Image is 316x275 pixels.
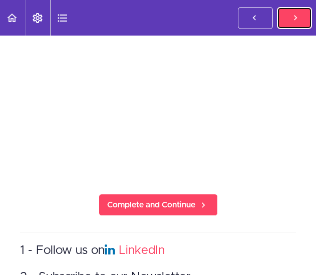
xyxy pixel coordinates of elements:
[20,242,296,259] h3: 1 - Follow us on
[6,12,18,24] svg: Back to course curriculum
[99,194,218,216] a: Complete and Continue
[107,199,195,211] span: Complete and Continue
[57,12,69,24] svg: Course Sidebar
[32,12,44,24] svg: Settings Menu
[119,244,165,256] a: LinkedIn
[20,23,296,178] iframe: Video Player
